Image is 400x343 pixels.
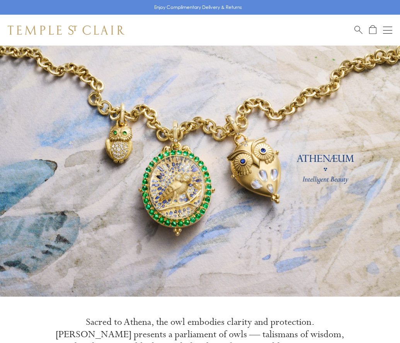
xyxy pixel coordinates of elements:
a: Search [354,25,363,35]
img: Temple St. Clair [8,25,124,35]
p: Enjoy Complimentary Delivery & Returns [154,3,242,11]
button: Open navigation [383,25,392,35]
a: Open Shopping Bag [369,25,376,35]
